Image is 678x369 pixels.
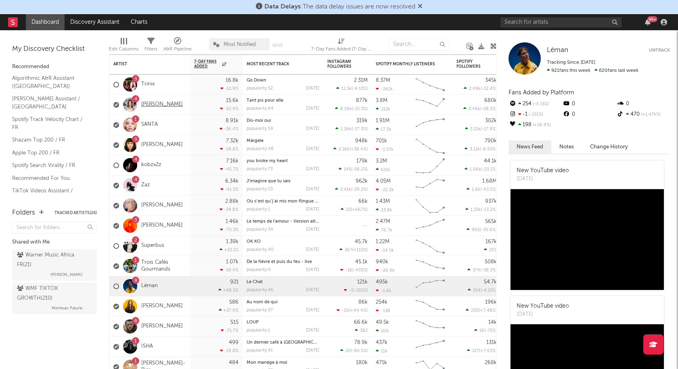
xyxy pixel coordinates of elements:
[376,106,390,112] div: 212k
[480,309,496,313] span: +7.48 %
[376,300,387,305] div: 254k
[376,199,390,204] div: 1.43M
[247,320,259,325] a: LOUP
[219,308,239,313] div: +27.9 %
[508,90,574,96] span: Fans Added by Platform
[247,127,273,131] div: popularity: 59
[247,280,263,284] a: Le Chat
[465,126,497,131] div: ( )
[356,179,368,184] div: 962k
[351,147,366,152] span: +38.4 %
[470,167,481,172] span: 1.06k
[376,259,388,265] div: 940k
[220,227,239,232] div: -70.3 %
[376,268,395,273] div: -20.9k
[306,268,319,272] div: [DATE]
[352,208,366,212] span: +667 %
[551,140,582,154] button: Notes
[376,118,389,123] div: 1.91M
[12,94,89,111] a: [PERSON_NAME] Assistant / [GEOGRAPHIC_DATA]
[376,187,394,192] div: -22.2k
[562,109,616,120] div: 0
[12,208,35,218] div: Folders
[247,86,273,91] div: popularity: 52
[52,303,83,313] span: Minhloan Paturle
[247,159,288,163] a: you broke my heart
[335,126,368,131] div: ( )
[247,119,319,123] div: Dis-moi oui
[412,276,448,296] svg: Chart title
[247,219,333,224] a: Le temps de l'amour - Version alternative
[481,147,496,152] span: -8.93 %
[412,196,448,216] svg: Chart title
[485,259,497,265] div: 508k
[354,320,368,325] div: 66.6k
[376,248,394,253] div: -14.5k
[645,19,651,25] button: 99+
[336,86,368,91] div: ( )
[247,159,319,163] div: you broke my heart
[337,308,368,313] div: ( )
[376,138,387,144] div: 701k
[226,259,239,265] div: 1.07k
[247,320,319,325] div: LOUP
[485,219,497,224] div: 565k
[344,288,368,293] div: ( )
[412,317,448,337] svg: Chart title
[508,140,551,154] button: News Feed
[527,113,543,117] span: -101 %
[306,167,319,171] div: [DATE]
[272,43,283,48] button: Save
[376,227,392,233] div: 76.7k
[12,161,89,170] a: Spotify Search Virality / FR
[517,167,569,175] div: New YouTube video
[482,167,496,172] span: -23.1 %
[640,113,661,117] span: +1.47k %
[17,250,90,270] div: Warner Music Africa FR ( 21 )
[327,59,356,69] div: Instagram Followers
[471,208,481,212] span: 1.25k
[469,87,481,91] span: 2.49k
[247,361,287,365] a: Mon manège à moi
[247,280,319,284] div: Le Chat
[412,236,448,256] svg: Chart title
[356,118,368,123] div: 319k
[141,343,153,350] a: ISHA
[113,62,174,67] div: Artist
[50,270,83,279] span: [PERSON_NAME]
[306,147,319,151] div: [DATE]
[412,75,448,95] svg: Chart title
[17,284,90,303] div: WMF TIKTOK GROWTH ( 210 )
[306,308,319,313] div: [DATE]
[482,288,496,293] span: -4.15 %
[355,138,368,144] div: 948k
[472,228,480,232] span: 902
[562,99,616,109] div: 0
[12,44,97,54] div: My Discovery Checklist
[412,256,448,276] svg: Chart title
[376,86,393,92] div: -261k
[376,219,390,224] div: 2.47M
[247,328,270,333] div: popularity: 1
[469,107,480,111] span: 2.46k
[376,288,391,293] div: -1.6k
[247,139,319,143] div: Mărgele
[141,162,161,169] a: kobzx2z
[141,182,150,189] a: Zaz
[247,139,264,143] a: Mărgele
[306,86,319,91] div: [DATE]
[353,107,366,111] span: -15.3 %
[247,340,329,345] a: Un dernier café à [GEOGRAPHIC_DATA]
[141,202,183,209] a: [PERSON_NAME]
[412,115,448,135] svg: Chart title
[344,167,351,172] span: 145
[341,127,352,131] span: 1.26k
[481,188,496,192] span: -43.5 %
[412,216,448,236] svg: Chart title
[356,158,368,164] div: 179k
[12,249,97,281] a: Warner Music Africa FR(21)[PERSON_NAME]
[582,140,636,154] button: Change History
[12,283,97,314] a: WMF TIKTOK GROWTH(210)Minhloan Paturle
[109,44,138,54] div: Edit Columns
[247,147,274,151] div: popularity: 48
